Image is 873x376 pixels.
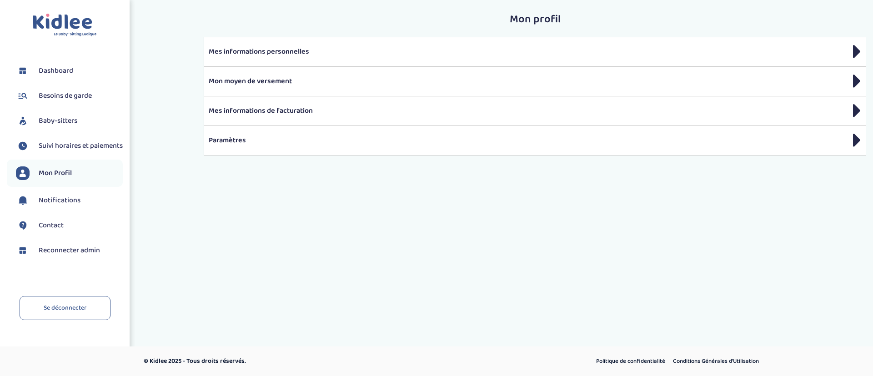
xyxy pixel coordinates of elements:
p: © Kidlee 2025 - Tous droits réservés. [144,356,475,366]
a: Reconnecter admin [16,244,123,257]
p: Paramètres [209,135,861,146]
span: Mon Profil [39,168,72,179]
span: Suivi horaires et paiements [39,140,123,151]
img: notification.svg [16,194,30,207]
p: Mes informations personnelles [209,46,861,57]
span: Baby-sitters [39,115,77,126]
a: Politique de confidentialité [593,356,668,367]
span: Notifications [39,195,80,206]
span: Besoins de garde [39,90,92,101]
span: Reconnecter admin [39,245,100,256]
img: dashboard.svg [16,64,30,78]
a: Mon Profil [16,166,123,180]
img: logo.svg [33,14,97,37]
img: suivihoraire.svg [16,139,30,153]
a: Contact [16,219,123,232]
a: Notifications [16,194,123,207]
a: Baby-sitters [16,114,123,128]
a: Conditions Générales d’Utilisation [670,356,762,367]
span: Dashboard [39,65,73,76]
img: babysitters.svg [16,114,30,128]
a: Se déconnecter [20,296,110,320]
a: Dashboard [16,64,123,78]
a: Suivi horaires et paiements [16,139,123,153]
img: profil.svg [16,166,30,180]
p: Mon moyen de versement [209,76,861,87]
img: dashboard.svg [16,244,30,257]
img: contact.svg [16,219,30,232]
a: Besoins de garde [16,89,123,103]
h2: Mon profil [204,14,866,25]
p: Mes informations de facturation [209,105,861,116]
span: Contact [39,220,64,231]
img: besoin.svg [16,89,30,103]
